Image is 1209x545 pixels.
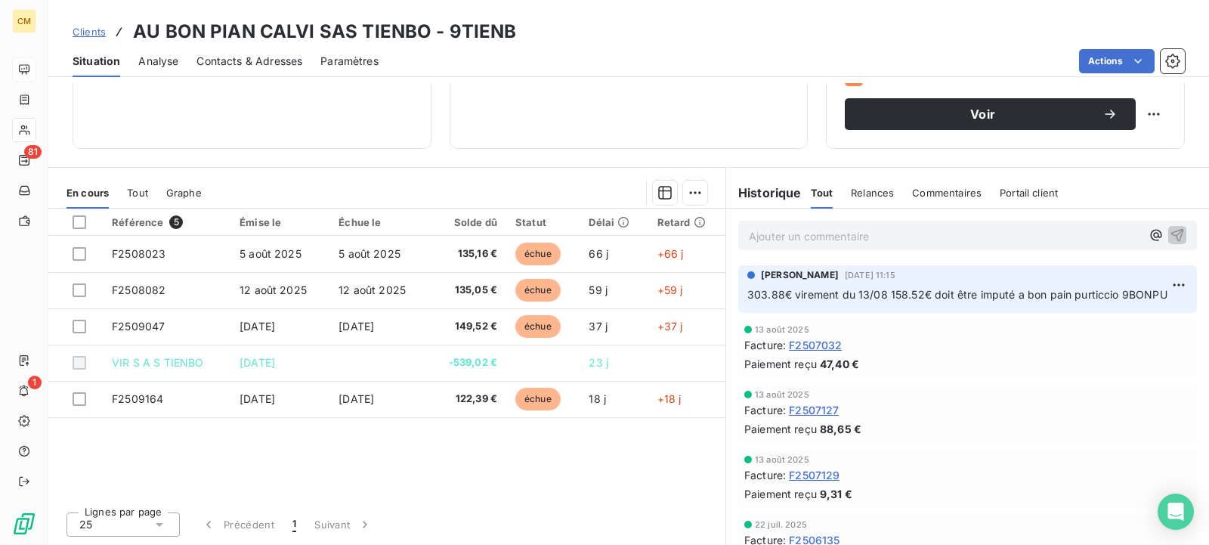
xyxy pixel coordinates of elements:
span: F2507032 [789,337,842,353]
span: 149,52 € [438,319,497,334]
span: Facture : [744,467,786,483]
span: échue [515,279,561,302]
span: [DATE] [240,392,275,405]
span: +66 j [657,247,684,260]
span: 9,31 € [820,486,852,502]
span: échue [515,315,561,338]
span: [DATE] [339,320,374,333]
span: 18 j [589,392,606,405]
div: Solde dû [438,216,497,228]
span: Analyse [138,54,178,69]
span: Tout [127,187,148,199]
button: Suivant [305,509,382,540]
span: 47,40 € [820,356,859,372]
span: +18 j [657,392,682,405]
span: Tout [811,187,833,199]
span: [DATE] [339,392,374,405]
span: [DATE] [240,320,275,333]
span: -539,02 € [438,355,497,370]
button: Voir [845,98,1136,130]
button: Actions [1079,49,1155,73]
span: [DATE] [240,356,275,369]
span: Paramètres [320,54,379,69]
span: 12 août 2025 [240,283,307,296]
span: 135,16 € [438,246,497,262]
h6: Historique [726,184,802,202]
span: F2507127 [789,402,839,418]
span: 81 [24,145,42,159]
span: F2509164 [112,392,163,405]
span: Commentaires [912,187,982,199]
span: F2507129 [789,467,839,483]
span: 23 j [589,356,608,369]
span: 5 août 2025 [240,247,301,260]
span: [DATE] 11:15 [845,271,895,280]
span: [PERSON_NAME] [761,268,839,282]
div: Retard [657,216,716,228]
h3: AU BON PIAN CALVI SAS TIENBO - 9TIENB [133,18,517,45]
span: F2508023 [112,247,165,260]
span: Facture : [744,337,786,353]
span: Clients [73,26,106,38]
button: 1 [283,509,305,540]
span: 303.88€ virement du 13/08 158.52€ doit être imputé a bon pain purticcio 9BONPU [747,288,1167,301]
span: Contacts & Adresses [196,54,302,69]
span: Situation [73,54,120,69]
span: Facture : [744,402,786,418]
span: 22 juil. 2025 [755,520,807,529]
span: 5 août 2025 [339,247,400,260]
span: En cours [66,187,109,199]
div: Échue le [339,216,419,228]
span: 25 [79,517,92,532]
span: +59 j [657,283,683,296]
div: CM [12,9,36,33]
div: Open Intercom Messenger [1158,494,1194,530]
span: Graphe [166,187,202,199]
span: 12 août 2025 [339,283,406,296]
span: 1 [28,376,42,389]
span: Paiement reçu [744,356,817,372]
span: 13 août 2025 [755,455,809,464]
span: échue [515,243,561,265]
span: Voir [863,108,1102,120]
span: +37 j [657,320,683,333]
span: Paiement reçu [744,421,817,437]
span: Relances [851,187,894,199]
span: 88,65 € [820,421,861,437]
span: 59 j [589,283,608,296]
span: 13 août 2025 [755,325,809,334]
div: Statut [515,216,570,228]
span: Paiement reçu [744,486,817,502]
span: 1 [292,517,296,532]
span: 122,39 € [438,392,497,407]
button: Précédent [192,509,283,540]
span: Portail client [1000,187,1058,199]
span: 5 [169,215,183,229]
span: 135,05 € [438,283,497,298]
img: Logo LeanPay [12,512,36,536]
span: F2508082 [112,283,165,296]
span: échue [515,388,561,410]
span: VIR S A S TIENBO [112,356,203,369]
span: 13 août 2025 [755,390,809,399]
span: 37 j [589,320,608,333]
span: 66 j [589,247,608,260]
a: Clients [73,24,106,39]
div: Référence [112,215,221,229]
div: Émise le [240,216,320,228]
span: F2509047 [112,320,165,333]
div: Délai [589,216,639,228]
